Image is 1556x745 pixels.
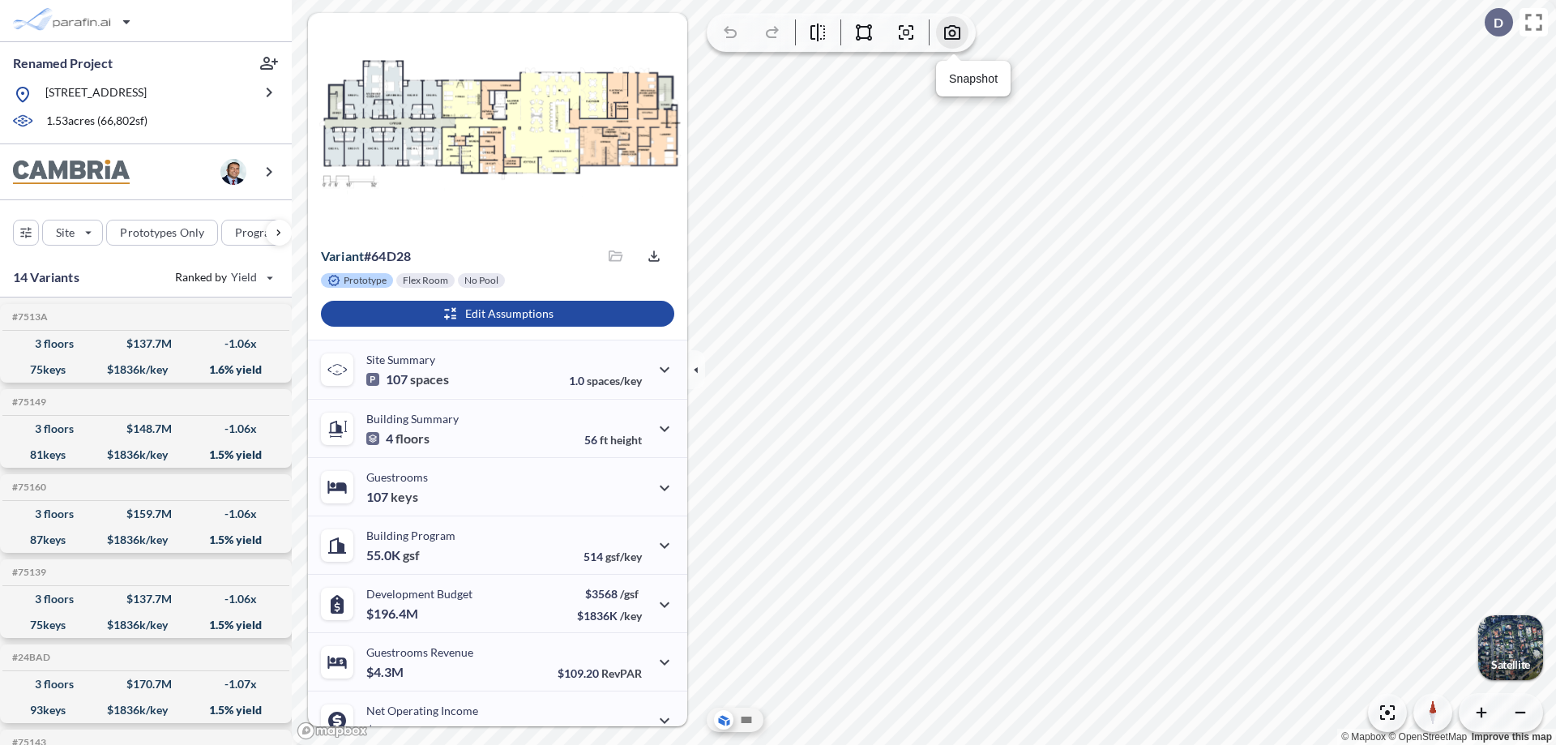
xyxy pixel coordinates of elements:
a: OpenStreetMap [1388,731,1467,743]
p: 55.0K [366,547,420,563]
p: Edit Assumptions [465,306,554,322]
p: Site Summary [366,353,435,366]
span: spaces [410,371,449,387]
p: $109.20 [558,666,642,680]
h5: Click to copy the code [9,567,46,578]
p: Development Budget [366,587,472,601]
p: Guestrooms [366,470,428,484]
p: # 64d28 [321,248,411,264]
a: Improve this map [1472,731,1552,743]
p: 14 Variants [13,268,79,287]
p: Guestrooms Revenue [366,645,473,659]
p: Snapshot [949,71,998,88]
span: Variant [321,248,364,263]
p: $4.3M [366,664,406,680]
p: $196.4M [366,606,421,622]
p: Building Summary [366,412,459,426]
h5: Click to copy the code [9,311,48,323]
p: $3568 [577,587,642,601]
p: Prototype [344,274,387,287]
span: Yield [231,269,258,285]
span: /key [620,609,642,623]
p: No Pool [464,274,498,287]
span: /gsf [620,587,639,601]
p: $2.9M [366,722,406,739]
p: 107 [366,371,449,387]
p: Program [235,225,280,241]
h5: Click to copy the code [9,482,46,493]
button: Aerial View [714,710,733,730]
p: Prototypes Only [120,225,204,241]
p: Renamed Project [13,54,113,72]
p: Flex Room [403,274,448,287]
p: Site [56,225,75,241]
img: Switcher Image [1478,615,1543,680]
button: Site [42,220,103,246]
span: gsf/key [605,550,642,563]
p: 4 [366,430,430,447]
img: user logo [220,159,246,185]
button: Edit Assumptions [321,301,674,327]
p: 514 [583,550,642,563]
span: margin [606,725,642,739]
a: Mapbox homepage [297,721,368,740]
span: floors [395,430,430,447]
button: Program [221,220,309,246]
p: D [1494,15,1503,30]
span: keys [391,489,418,505]
span: RevPAR [601,666,642,680]
span: height [610,433,642,447]
p: Building Program [366,529,455,542]
span: gsf [403,547,420,563]
p: [STREET_ADDRESS] [45,84,147,105]
p: Satellite [1491,658,1530,671]
p: 1.0 [569,374,642,387]
p: 65.0% [573,725,642,739]
span: spaces/key [587,374,642,387]
p: $1836K [577,609,642,623]
button: Ranked by Yield [162,264,284,290]
button: Site Plan [737,710,756,730]
a: Mapbox [1341,731,1386,743]
h5: Click to copy the code [9,652,50,663]
p: Net Operating Income [366,704,478,717]
p: 107 [366,489,418,505]
p: 56 [584,433,642,447]
h5: Click to copy the code [9,396,46,408]
button: Prototypes Only [106,220,218,246]
button: Switcher ImageSatellite [1478,615,1543,680]
p: 1.53 acres ( 66,802 sf) [46,113,147,131]
img: BrandImage [13,160,130,185]
span: ft [600,433,608,447]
